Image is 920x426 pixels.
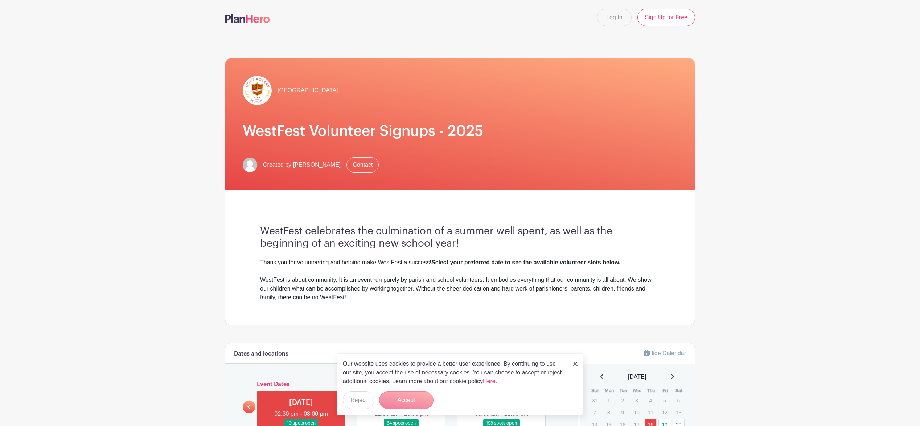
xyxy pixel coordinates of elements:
p: 10 [631,407,642,418]
p: 31 [589,395,601,406]
span: [DATE] [628,373,646,381]
th: Wed [630,387,644,394]
p: 8 [603,407,615,418]
a: Contact [346,157,379,173]
img: hr-logo-circle.png [243,76,272,105]
img: default-ce2991bfa6775e67f084385cd625a349d9dcbb7a52a09fb2fda1e96e2d18dcdb.png [243,158,257,172]
p: 1 [603,395,615,406]
p: 6 [673,395,685,406]
th: Thu [644,387,658,394]
p: 3 [631,395,642,406]
span: Created by [PERSON_NAME] [263,161,341,169]
div: Thank you for volunteering and helping make WestFest a success! [260,258,660,267]
a: Here [483,378,496,384]
img: logo-507f7623f17ff9eddc593b1ce0a138ce2505c220e1c5a4e2b4648c50719b7d32.svg [225,14,270,23]
p: 13 [673,407,685,418]
h3: WestFest celebrates the culmination of a summer well spent, as well as the beginning of an exciti... [260,225,660,249]
a: Hide Calendar [644,350,686,356]
p: 12 [658,407,670,418]
h1: WestFest Volunteer Signups - 2025 [243,122,677,140]
p: Our website uses cookies to provide a better user experience. By continuing to use our site, you ... [343,360,566,386]
th: Sat [672,387,686,394]
p: 9 [617,407,629,418]
th: Fri [658,387,672,394]
a: Sign Up for Free [637,9,695,26]
p: 4 [645,395,657,406]
h6: Dates and locations [234,350,288,357]
th: Sun [588,387,603,394]
button: Reject [343,391,374,409]
a: Log In [597,9,631,26]
p: 11 [645,407,657,418]
h6: Event Dates [255,381,547,388]
div: WestFest is about community. It is an event run purely by parish and school volunteers. It embodi... [260,276,660,302]
span: [GEOGRAPHIC_DATA] [278,86,338,95]
strong: Select your preferred date to see the available volunteer slots below. [431,259,620,265]
img: close_button-5f87c8562297e5c2d7936805f587ecaba9071eb48480494691a3f1689db116b3.svg [573,362,578,366]
p: 5 [658,395,670,406]
th: Tue [616,387,631,394]
p: 2 [617,395,629,406]
th: Mon [602,387,616,394]
p: 7 [589,407,601,418]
